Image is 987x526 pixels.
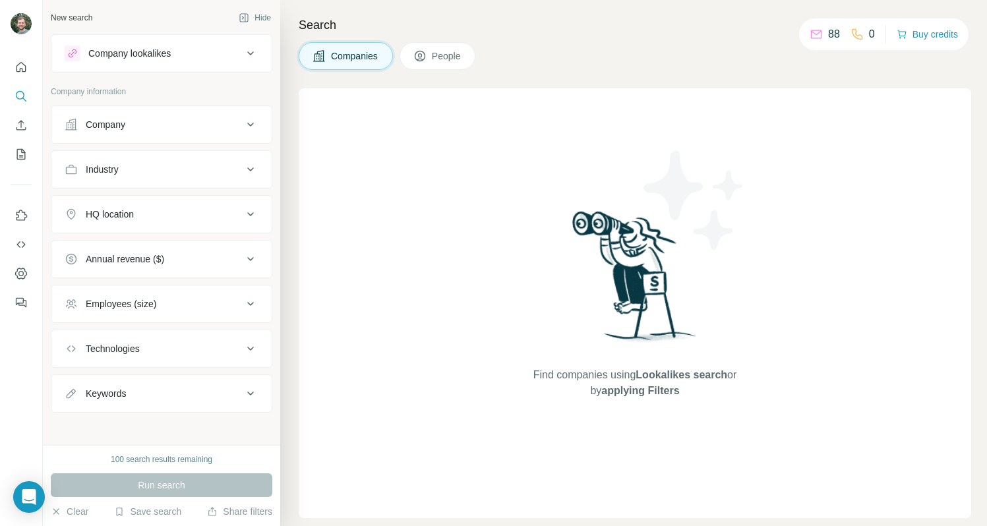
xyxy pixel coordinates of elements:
div: Annual revenue ($) [86,252,164,266]
button: Share filters [207,505,272,518]
div: Company [86,118,125,131]
h4: Search [299,16,971,34]
div: HQ location [86,208,134,221]
button: Enrich CSV [11,113,32,137]
div: Industry [86,163,119,176]
div: New search [51,12,92,24]
button: Feedback [11,291,32,314]
button: Dashboard [11,262,32,285]
p: 0 [869,26,875,42]
button: Employees (size) [51,288,272,320]
span: Find companies using or by [529,367,740,399]
img: Avatar [11,13,32,34]
span: People [432,49,462,63]
button: Quick start [11,55,32,79]
button: Use Surfe on LinkedIn [11,204,32,227]
p: 88 [828,26,840,42]
button: My lists [11,142,32,166]
button: Company lookalikes [51,38,272,69]
div: Technologies [86,342,140,355]
img: Surfe Illustration - Stars [635,141,754,260]
span: Lookalikes search [636,369,727,380]
span: applying Filters [601,385,679,396]
div: Employees (size) [86,297,156,310]
button: Annual revenue ($) [51,243,272,275]
button: Buy credits [897,25,958,44]
button: Search [11,84,32,108]
div: Company lookalikes [88,47,171,60]
button: Use Surfe API [11,233,32,256]
p: Company information [51,86,272,98]
button: HQ location [51,198,272,230]
button: Industry [51,154,272,185]
button: Hide [229,8,280,28]
div: Open Intercom Messenger [13,481,45,513]
img: Surfe Illustration - Woman searching with binoculars [566,208,703,355]
span: Companies [331,49,379,63]
div: 100 search results remaining [111,453,212,465]
div: Keywords [86,387,126,400]
button: Keywords [51,378,272,409]
button: Save search [114,505,181,518]
button: Technologies [51,333,272,365]
button: Company [51,109,272,140]
button: Clear [51,505,88,518]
